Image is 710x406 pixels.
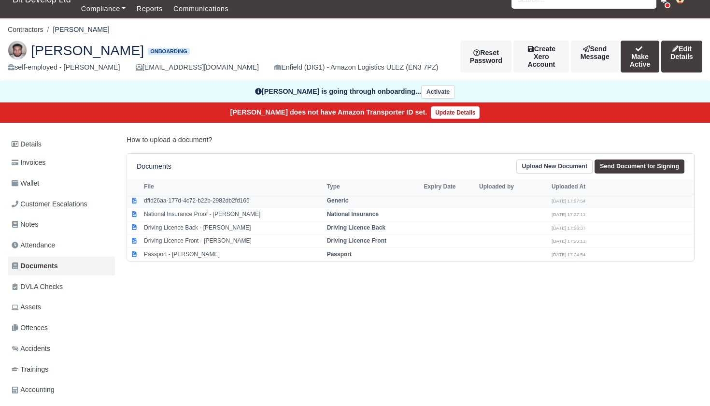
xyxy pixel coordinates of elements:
[552,212,585,217] small: [DATE] 17:27:11
[12,384,55,395] span: Accounting
[12,302,41,313] span: Assets
[327,251,352,258] strong: Passport
[43,24,110,35] li: [PERSON_NAME]
[12,178,39,189] span: Wallet
[8,153,115,172] a: Invoices
[595,159,684,174] a: Send Document for Signing
[516,159,593,174] a: Upload New Document
[142,221,325,234] td: Driving Licence Back - [PERSON_NAME]
[661,41,702,72] a: Edit Details
[12,343,50,354] span: Accidents
[12,219,38,230] span: Notes
[662,360,710,406] iframe: Chat Widget
[325,179,422,194] th: Type
[552,252,585,257] small: [DATE] 17:24:54
[142,207,325,221] td: National Insurance Proof - [PERSON_NAME]
[621,41,659,72] button: Make Active
[571,41,619,72] a: Send Message
[12,322,48,333] span: Offences
[327,197,349,204] strong: Generic
[327,211,379,217] strong: National Insurance
[327,224,385,231] strong: Driving Licence Back
[477,179,549,194] th: Uploaded by
[142,248,325,261] td: Passport - [PERSON_NAME]
[8,380,115,399] a: Accounting
[8,135,115,153] a: Details
[142,179,325,194] th: File
[8,236,115,255] a: Attendance
[8,277,115,296] a: DVLA Checks
[552,198,585,203] small: [DATE] 17:27:54
[8,257,115,275] a: Documents
[148,48,189,55] span: Onboarding
[8,195,115,214] a: Customer Escalations
[142,234,325,248] td: Driving Licence Front - [PERSON_NAME]
[431,106,480,119] a: Update Details
[31,43,144,57] span: [PERSON_NAME]
[513,41,569,72] button: Create Xero Account
[12,157,45,168] span: Invoices
[8,360,115,379] a: Trainings
[136,62,259,73] div: [EMAIL_ADDRESS][DOMAIN_NAME]
[12,281,63,292] span: DVLA Checks
[421,179,477,194] th: Expiry Date
[421,85,455,99] button: Activate
[12,261,58,272] span: Documents
[8,26,43,33] a: Contractors
[8,62,120,73] div: self-employed - [PERSON_NAME]
[8,339,115,358] a: Accidents
[327,237,386,244] strong: Driving Licence Front
[549,179,622,194] th: Uploaded At
[137,162,171,171] h6: Documents
[552,238,585,244] small: [DATE] 17:26:11
[8,215,115,234] a: Notes
[274,62,438,73] div: Enfield (DIG1) - Amazon Logistics ULEZ (EN3 7PZ)
[8,298,115,317] a: Assets
[0,33,710,81] div: Andon Yordanov
[127,136,212,144] a: How to upload a document?
[12,240,55,251] span: Attendance
[12,364,48,375] span: Trainings
[460,41,511,72] button: Reset Password
[552,225,585,231] small: [DATE] 17:26:37
[8,174,115,193] a: Wallet
[12,199,87,210] span: Customer Escalations
[142,194,325,207] td: dffd26aa-177d-4c72-b22b-2982db2fd165
[8,319,115,337] a: Offences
